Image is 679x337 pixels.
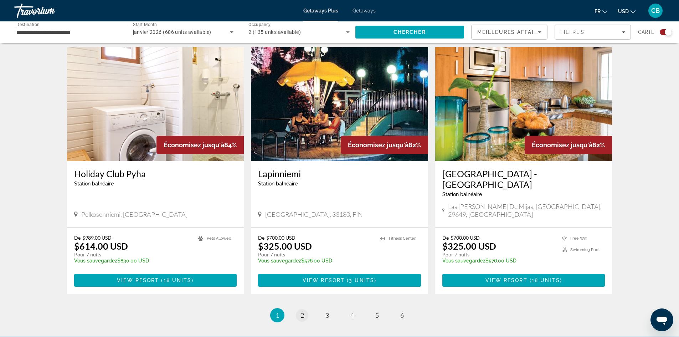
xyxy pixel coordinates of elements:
[16,28,118,37] input: Select destination
[345,277,376,283] span: ( )
[258,235,264,241] span: De
[258,168,421,179] a: Lapinniemi
[117,277,159,283] span: View Resort
[595,9,601,14] span: fr
[650,308,673,331] iframe: Bouton de lancement de la fenêtre de messagerie
[651,7,660,14] span: CB
[348,141,408,149] span: Économisez jusqu'à
[442,168,605,190] a: [GEOGRAPHIC_DATA] - [GEOGRAPHIC_DATA]
[532,141,592,149] span: Économisez jusqu'à
[258,181,298,187] span: Station balnéaire
[393,29,426,35] span: Chercher
[74,181,114,187] span: Station balnéaire
[74,168,237,179] a: Holiday Club Pyha
[303,277,345,283] span: View Resort
[485,277,528,283] span: View Resort
[442,192,482,197] span: Station balnéaire
[164,141,224,149] span: Économisez jusqu'à
[207,236,231,241] span: Pets Allowed
[442,274,605,287] button: View Resort(18 units)
[156,136,244,154] div: 84%
[74,235,81,241] span: De
[248,29,301,35] span: 2 (135 units available)
[477,29,546,35] span: Meilleures affaires
[248,22,271,27] span: Occupancy
[14,1,86,20] a: Travorium
[74,251,191,258] p: Pour 7 nuits
[325,311,329,319] span: 3
[341,136,428,154] div: 82%
[300,311,304,319] span: 2
[258,251,373,258] p: Pour 7 nuits
[618,9,629,14] span: USD
[525,136,612,154] div: 82%
[265,210,363,218] span: [GEOGRAPHIC_DATA], 33180, FIN
[133,22,157,27] span: Start Month
[353,8,376,14] a: Getaways
[528,277,562,283] span: ( )
[435,47,612,161] img: Ramada Hotel & Suites - Marina del Sol
[477,28,541,36] mat-select: Sort by
[448,203,605,218] span: Las [PERSON_NAME] de Mijas, [GEOGRAPHIC_DATA], 29649, [GEOGRAPHIC_DATA]
[532,277,560,283] span: 18 units
[442,241,496,251] p: $325.00 USD
[389,236,416,241] span: Fitness Center
[350,311,354,319] span: 4
[74,258,117,264] span: Vous sauvegardez
[646,3,665,18] button: User Menu
[618,6,636,16] button: Change currency
[81,210,187,218] span: Pelkosenniemi, [GEOGRAPHIC_DATA]
[355,26,464,39] button: Search
[560,29,585,35] span: Filtres
[74,274,237,287] button: View Resort(18 units)
[82,235,112,241] span: $989.00 USD
[164,277,192,283] span: 18 units
[442,235,449,241] span: De
[595,6,607,16] button: Change language
[638,27,654,37] span: Carte
[258,258,301,264] span: Vous sauvegardez
[570,236,587,241] span: Free Wifi
[16,22,40,27] span: Destination
[555,25,631,40] button: Filters
[133,29,211,35] span: janvier 2026 (686 units available)
[442,258,485,264] span: Vous sauvegardez
[258,241,312,251] p: $325.00 USD
[442,251,555,258] p: Pour 7 nuits
[375,311,379,319] span: 5
[74,258,191,264] p: $830.00 USD
[303,8,338,14] a: Getaways Plus
[67,308,612,322] nav: Pagination
[258,258,373,264] p: $576.00 USD
[349,277,374,283] span: 3 units
[266,235,295,241] span: $700.00 USD
[570,247,600,252] span: Swimming Pool
[451,235,480,241] span: $700.00 USD
[276,311,279,319] span: 1
[400,311,404,319] span: 6
[67,47,244,161] img: Holiday Club Pyha
[159,277,194,283] span: ( )
[251,47,428,161] img: Lapinniemi
[74,241,128,251] p: $614.00 USD
[442,258,555,264] p: $576.00 USD
[258,274,421,287] button: View Resort(3 units)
